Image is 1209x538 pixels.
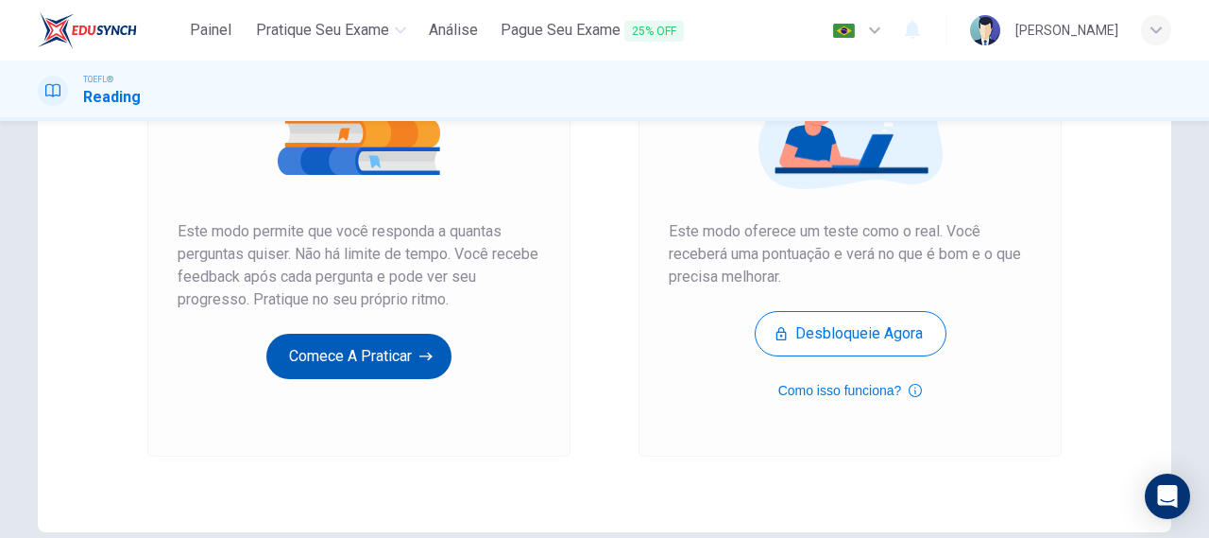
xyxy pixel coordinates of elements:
div: Open Intercom Messenger [1145,474,1190,519]
button: Pratique seu exame [248,13,414,47]
a: Painel [180,13,241,48]
img: Profile picture [970,15,1000,45]
img: pt [832,24,856,38]
span: Este modo oferece um teste como o real. Você receberá uma pontuação e verá no que é bom e o que p... [669,220,1031,288]
span: Análise [429,19,478,42]
span: Pague Seu Exame [501,19,684,43]
a: Análise [421,13,485,48]
button: Análise [421,13,485,47]
button: Desbloqueie agora [755,311,946,356]
span: Pratique seu exame [256,19,389,42]
div: [PERSON_NAME] [1015,19,1118,42]
a: EduSynch logo [38,11,180,49]
h1: Reading [83,86,141,109]
img: EduSynch logo [38,11,137,49]
button: Painel [180,13,241,47]
button: Comece a praticar [266,334,451,379]
span: Painel [190,19,231,42]
button: Como isso funciona? [778,379,923,402]
button: Pague Seu Exame25% OFF [493,13,691,48]
span: Este modo permite que você responda a quantas perguntas quiser. Não há limite de tempo. Você rece... [178,220,540,311]
span: TOEFL® [83,73,113,86]
span: 25% OFF [624,21,684,42]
